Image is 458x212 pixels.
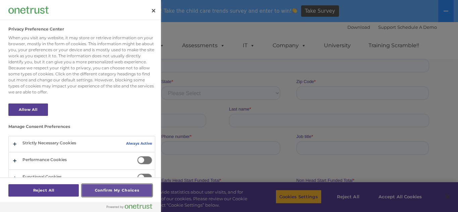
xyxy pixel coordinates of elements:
[8,35,155,95] div: When you visit any website, it may store or retrieve information on your browser, mostly in the f...
[203,89,228,94] span: Website URL
[135,199,164,204] span: Phone number
[82,184,152,197] button: Confirm My Choices
[8,3,49,17] div: Company Logo
[8,184,79,197] button: Reject All
[8,103,48,116] button: Allow All
[107,204,158,212] a: Powered by OneTrust Opens in a new Tab
[146,3,161,18] button: Close
[270,144,288,149] span: Zip Code
[107,204,152,209] img: Powered by OneTrust Opens in a new Tab
[135,144,145,149] span: State
[270,199,285,204] span: Job title
[203,171,223,176] span: Last name
[8,124,155,132] h3: Manage Consent Preferences
[8,27,64,31] h2: Privacy Preference Center
[8,6,49,13] img: Company Logo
